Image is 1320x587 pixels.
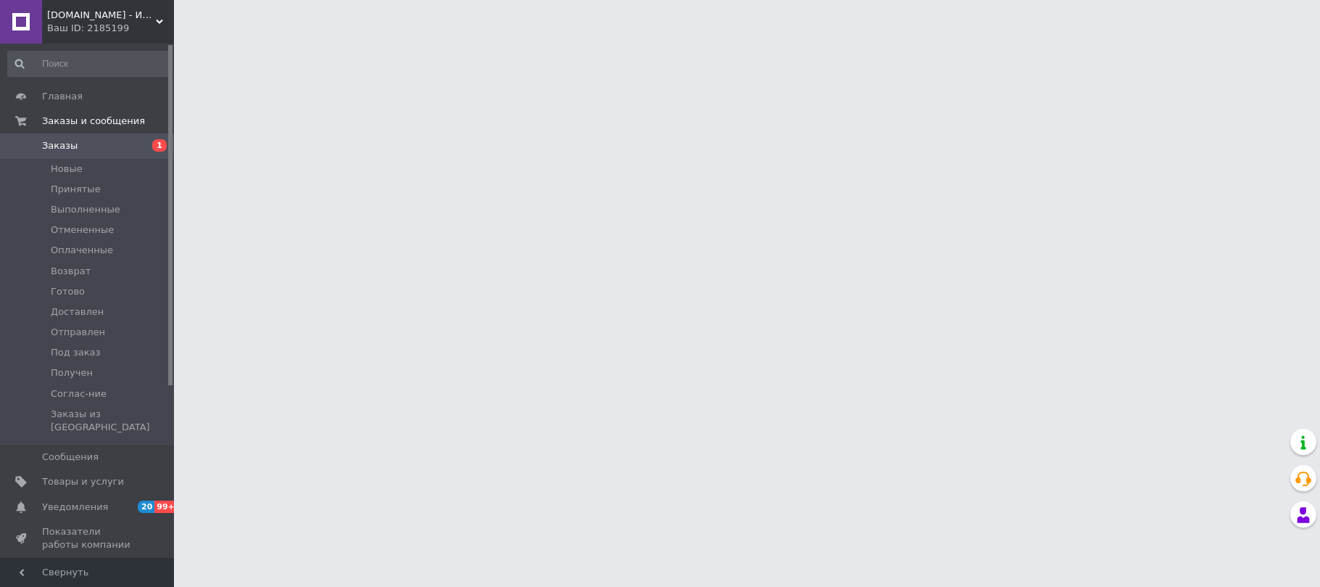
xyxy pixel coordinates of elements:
span: Принятые [51,183,101,196]
span: Получен [51,366,93,379]
span: Сообщения [42,451,99,464]
span: Показатели работы компании [42,525,134,551]
span: Оплаченные [51,244,113,257]
span: Доставлен [51,305,104,319]
span: Под заказ [51,346,100,359]
span: Выполненные [51,203,120,216]
span: 1 [152,139,167,152]
span: Готово [51,285,85,298]
span: Отправлен [51,326,105,339]
span: 20 [138,501,154,513]
input: Поиск [7,51,170,77]
span: Товары и услуги [42,475,124,488]
span: BEST.CO.UA - Интернет-магазин настенных часов [47,9,156,22]
span: Возврат [51,265,91,278]
span: Заказы [42,139,78,152]
span: Заказы из [GEOGRAPHIC_DATA] [51,408,169,434]
span: Заказы и сообщения [42,115,145,128]
span: Новые [51,163,83,176]
span: 99+ [154,501,178,513]
span: Отмененные [51,223,114,237]
span: Соглас-ние [51,387,107,401]
div: Ваш ID: 2185199 [47,22,174,35]
span: Главная [42,90,83,103]
span: Уведомления [42,501,108,514]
